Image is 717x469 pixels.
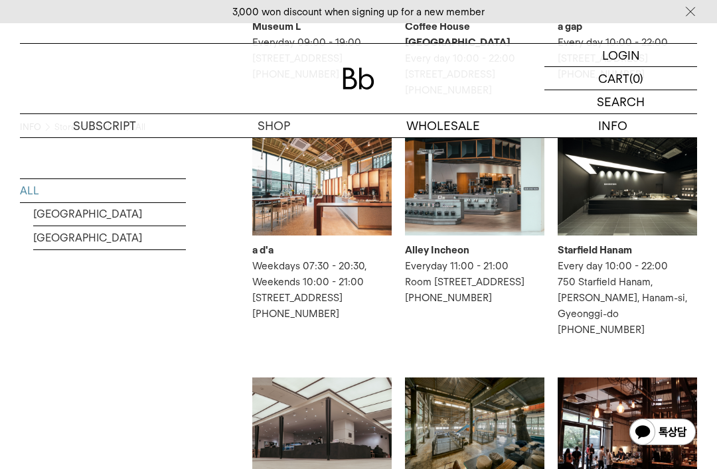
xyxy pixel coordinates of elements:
div: a d'a [252,242,392,258]
p: WHOLESALE [358,114,528,137]
div: Starfield Hanam [558,242,697,258]
a: [GEOGRAPHIC_DATA] [33,226,186,249]
p: SEARCH [597,90,645,113]
img: Logo [343,68,374,90]
img: Starfield Hanam [558,138,697,235]
p: Weekdays 07:30 - 20:30, Weekends 10:00 - 21:00 [STREET_ADDRESS] [PHONE_NUMBER] [252,258,392,322]
div: Alley Incheon [405,242,544,258]
img: a d'a [252,138,392,235]
a: a d'a a d'a Weekdays 07:30 - 20:30, Weekends 10:00 - 21:00[STREET_ADDRESS][PHONE_NUMBER] [252,138,392,322]
p: Everyday 11:00 - 21:00 Room [STREET_ADDRESS] [PHONE_NUMBER] [405,258,544,306]
a: LOGIN [544,44,697,67]
p: Every day 10:00 - 22:00 750 Starfield Hanam, [PERSON_NAME], Hanam-si, Gyeonggi-do [PHONE_NUMBER] [558,258,697,338]
p: LOGIN [602,44,640,66]
img: Kakao Talk channel 1:1 chat button [628,417,697,449]
a: SHOP [189,114,358,137]
a: CART (0) [544,67,697,90]
a: SUBSCRIPT [20,114,189,137]
a: Starfield Hanam Starfield Hanam Every day 10:00 - 22:00750 Starfield Hanam, [PERSON_NAME], Hanam-... [558,138,697,338]
p: INFO [528,114,697,137]
p: CART [598,67,629,90]
p: (0) [629,67,643,90]
a: [GEOGRAPHIC_DATA] [33,202,186,226]
a: ALL [20,179,186,202]
a: 3,000 won discount when signing up for a new member [232,6,485,18]
a: Alley Incheon Alley Incheon Everyday 11:00 - 21:00Room [STREET_ADDRESS][PHONE_NUMBER] [405,138,544,306]
img: Alley Incheon [405,138,544,235]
